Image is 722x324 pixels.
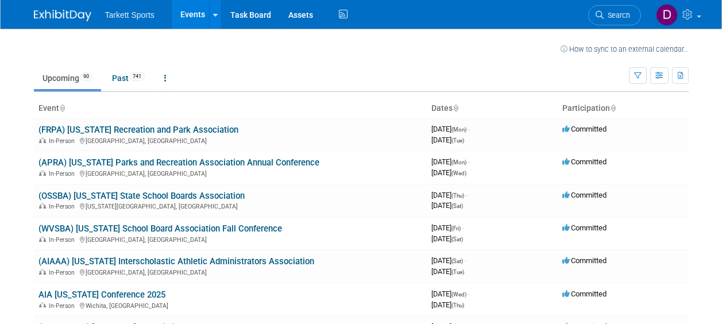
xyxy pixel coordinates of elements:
span: [DATE] [431,157,470,166]
span: Committed [562,290,607,298]
span: [DATE] [431,201,463,210]
a: Upcoming90 [34,67,101,89]
span: (Mon) [451,126,466,133]
span: Committed [562,157,607,166]
span: (Thu) [451,192,464,199]
span: (Tue) [451,269,464,275]
span: Committed [562,256,607,265]
img: In-Person Event [39,302,46,308]
a: Search [588,5,641,25]
span: [DATE] [431,168,466,177]
span: (Sat) [451,203,463,209]
a: How to sync to an external calendar... [561,45,689,53]
a: (WVSBA) [US_STATE] School Board Association Fall Conference [38,223,282,234]
a: (AIAAA) [US_STATE] Interscholastic Athletic Administrators Association [38,256,314,267]
span: [DATE] [431,234,463,243]
span: (Wed) [451,291,466,298]
span: In-Person [49,236,78,244]
a: (APRA) [US_STATE] Parks and Recreation Association Annual Conference [38,157,319,168]
span: - [462,223,464,232]
div: [GEOGRAPHIC_DATA], [GEOGRAPHIC_DATA] [38,168,422,178]
th: Dates [427,99,558,118]
div: Wichita, [GEOGRAPHIC_DATA] [38,300,422,310]
span: - [468,125,470,133]
span: Committed [562,223,607,232]
span: [DATE] [431,125,470,133]
a: (FRPA) [US_STATE] Recreation and Park Association [38,125,238,135]
span: (Fri) [451,225,461,232]
span: Search [604,11,630,20]
th: Participation [558,99,689,118]
a: (OSSBA) [US_STATE] State School Boards Association [38,191,245,201]
span: - [468,157,470,166]
a: Sort by Participation Type [610,103,616,113]
th: Event [34,99,427,118]
a: Past741 [103,67,153,89]
span: (Sat) [451,258,463,264]
span: In-Person [49,137,78,145]
span: [DATE] [431,136,464,144]
a: Sort by Event Name [59,103,65,113]
span: (Thu) [451,302,464,308]
img: ExhibitDay [34,10,91,21]
span: (Sat) [451,236,463,242]
span: In-Person [49,170,78,178]
img: In-Person Event [39,137,46,143]
span: In-Person [49,269,78,276]
div: [GEOGRAPHIC_DATA], [GEOGRAPHIC_DATA] [38,136,422,145]
span: - [468,290,470,298]
span: [DATE] [431,300,464,309]
div: [GEOGRAPHIC_DATA], [GEOGRAPHIC_DATA] [38,234,422,244]
span: (Tue) [451,137,464,144]
span: In-Person [49,203,78,210]
img: In-Person Event [39,236,46,242]
span: In-Person [49,302,78,310]
span: Tarkett Sports [105,10,155,20]
div: [US_STATE][GEOGRAPHIC_DATA], [GEOGRAPHIC_DATA] [38,201,422,210]
span: (Wed) [451,170,466,176]
span: [DATE] [431,290,470,298]
span: 741 [129,72,145,81]
span: Committed [562,125,607,133]
span: 90 [80,72,92,81]
span: [DATE] [431,191,468,199]
a: Sort by Start Date [453,103,458,113]
span: [DATE] [431,223,464,232]
a: AIA [US_STATE] Conference 2025 [38,290,165,300]
div: [GEOGRAPHIC_DATA], [GEOGRAPHIC_DATA] [38,267,422,276]
span: Committed [562,191,607,199]
span: - [465,256,466,265]
span: [DATE] [431,267,464,276]
span: - [466,191,468,199]
img: In-Person Event [39,269,46,275]
img: Doug Wilson [656,4,678,26]
img: In-Person Event [39,203,46,209]
img: In-Person Event [39,170,46,176]
span: (Mon) [451,159,466,165]
span: [DATE] [431,256,466,265]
